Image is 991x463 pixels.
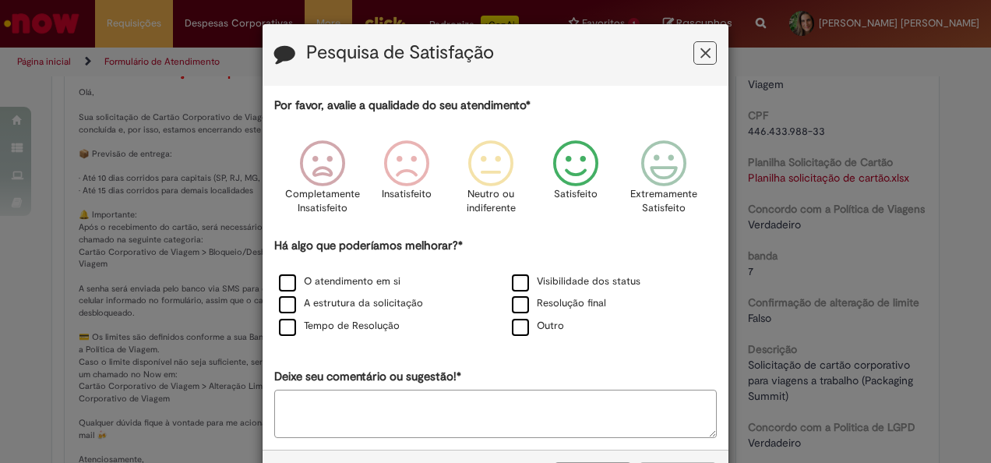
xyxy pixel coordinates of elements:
label: Deixe seu comentário ou sugestão!* [274,369,461,385]
p: Insatisfeito [382,187,432,202]
div: Há algo que poderíamos melhorar?* [274,238,717,338]
label: Outro [512,319,564,334]
div: Satisfeito [535,129,615,235]
label: Visibilidade dos status [512,274,640,289]
label: Pesquisa de Satisfação [306,43,494,63]
label: Por favor, avalie a qualidade do seu atendimento* [274,97,531,114]
label: O atendimento em si [279,274,400,289]
div: Completamente Insatisfeito [283,129,362,235]
div: Insatisfeito [367,129,446,235]
p: Neutro ou indiferente [463,187,519,216]
div: Neutro ou indiferente [451,129,531,235]
p: Extremamente Satisfeito [630,187,697,216]
label: Tempo de Resolução [279,319,400,334]
label: Resolução final [512,296,606,311]
p: Satisfeito [554,187,598,202]
div: Extremamente Satisfeito [620,129,709,235]
p: Completamente Insatisfeito [285,187,360,216]
label: A estrutura da solicitação [279,296,423,311]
